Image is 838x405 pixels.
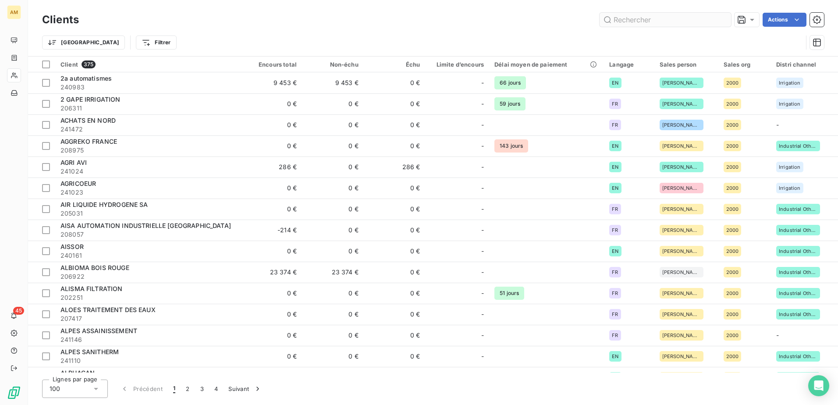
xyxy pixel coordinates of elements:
span: 2000 [726,333,739,338]
span: - [481,289,484,298]
td: 0 € [364,283,426,304]
span: 2000 [726,227,739,233]
span: [PERSON_NAME] [662,164,701,170]
span: - [481,331,484,340]
span: [PERSON_NAME] [662,291,701,296]
span: Irrigation [779,80,801,85]
td: 9 453 € [240,72,302,93]
span: 2000 [726,101,739,107]
span: - [481,99,484,108]
span: 2000 [726,206,739,212]
span: FR [612,122,618,128]
button: 4 [209,380,223,398]
div: Limite d’encours [431,61,484,68]
button: 2 [181,380,195,398]
td: 0 € [364,93,426,114]
span: - [481,205,484,213]
span: Industrial Others [779,354,817,359]
span: 241146 [60,335,235,344]
span: - [481,142,484,150]
td: 0 € [364,135,426,156]
span: 100 [50,384,60,393]
span: - [481,352,484,361]
span: FR [612,101,618,107]
span: AGGREKO FRANCE [60,138,117,145]
span: ALPHACAN [60,369,95,377]
span: 2000 [726,249,739,254]
td: 0 € [302,220,364,241]
td: 0 € [364,262,426,283]
td: 0 € [364,199,426,220]
td: 286 € [364,156,426,178]
span: EN [612,354,618,359]
span: Client [60,61,78,68]
div: Délai moyen de paiement [494,61,599,68]
button: Précédent [115,380,168,398]
span: 2000 [726,80,739,85]
span: [PERSON_NAME] [662,354,701,359]
span: 241024 [60,167,235,176]
span: EN [612,164,618,170]
button: Actions [763,13,806,27]
td: 0 € [364,304,426,325]
span: FR [612,227,618,233]
h3: Clients [42,12,79,28]
button: 1 [168,380,181,398]
div: AM [7,5,21,19]
span: 2000 [726,185,739,191]
td: 0 € [302,178,364,199]
div: Sales org [724,61,766,68]
button: Filtrer [136,36,176,50]
td: 0 € [240,178,302,199]
span: 241023 [60,188,235,197]
td: 0 € [302,241,364,262]
span: 241472 [60,125,235,134]
div: Open Intercom Messenger [808,375,829,396]
span: [PERSON_NAME] [662,333,701,338]
span: FR [612,270,618,275]
span: AISA AUTOMATION INDUSTRIELLE [GEOGRAPHIC_DATA] [60,222,231,229]
td: 23 374 € [302,262,364,283]
td: 286 € [240,156,302,178]
td: 0 € [302,346,364,367]
span: 2000 [726,122,739,128]
span: [PERSON_NAME] [662,101,701,107]
span: [PERSON_NAME] [662,312,701,317]
td: 0 € [364,72,426,93]
span: [PERSON_NAME] [662,270,701,275]
span: FR [612,291,618,296]
td: 0 € [302,199,364,220]
span: 2000 [726,291,739,296]
span: 2000 [726,143,739,149]
span: [PERSON_NAME] [662,122,701,128]
td: 0 € [240,93,302,114]
span: EN [612,185,618,191]
span: 240161 [60,251,235,260]
button: [GEOGRAPHIC_DATA] [42,36,125,50]
span: Industrial Others [779,143,817,149]
span: 205031 [60,209,235,218]
td: 0 € [240,135,302,156]
span: 2000 [726,354,739,359]
span: 59 jours [494,97,526,110]
td: 0 € [240,199,302,220]
span: 45 [13,307,24,315]
td: 0 € [240,241,302,262]
span: - [481,78,484,87]
span: - [481,247,484,256]
span: [PERSON_NAME] [662,143,701,149]
span: 2 GAPE IRRIGATION [60,96,121,103]
td: 0 € [240,325,302,346]
span: 375 [82,60,96,68]
span: AIR LIQUIDE HYDROGENE SA [60,201,148,208]
span: Industrial Others [779,227,817,233]
span: 240983 [60,83,235,92]
span: 2000 [726,164,739,170]
div: Distri channel [776,61,833,68]
td: 0 € [364,178,426,199]
span: AGRICOEUR [60,180,96,187]
td: 0 € [302,367,364,388]
span: ACHATS EN NORD [60,117,116,124]
td: 0 € [302,114,364,135]
span: - [776,331,779,339]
